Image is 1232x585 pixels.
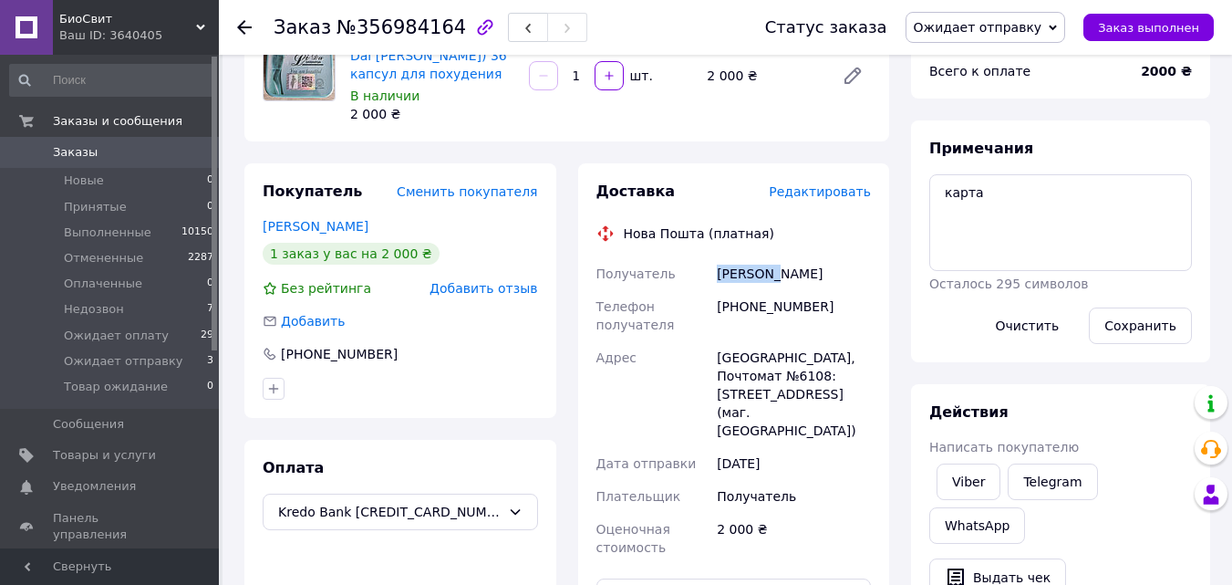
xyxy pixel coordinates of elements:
[929,507,1025,544] a: WhatsApp
[350,30,512,81] a: Ли-да Дайдайхуа (Lida - Dai [PERSON_NAME]) 36 капсул для похудения
[281,314,345,329] span: Добавить
[596,350,637,365] span: Адрес
[201,328,213,344] span: 29
[59,27,219,44] div: Ваш ID: 3640405
[980,308,1075,344] button: Очистить
[1089,308,1192,344] button: Сохранить
[350,105,514,123] div: 2 000 ₴
[1083,14,1214,41] button: Заказ выполнен
[64,199,127,215] span: Принятые
[929,440,1079,454] span: Написать покупателю
[53,416,124,433] span: Сообщения
[713,513,875,564] div: 2 000 ₴
[207,276,213,292] span: 0
[713,480,875,513] div: Получатель
[397,184,537,199] span: Сменить покупателя
[64,379,168,395] span: Товар ожидание
[1141,64,1192,78] b: 2000 ₴
[264,29,335,100] img: Ли-да Дайдайхуа (Lida - Dai Dai Hua) 36 капсул для похудения
[713,290,875,341] div: [PHONE_NUMBER]
[53,447,156,464] span: Товары и услуги
[929,403,1009,421] span: Действия
[350,89,419,103] span: В наличии
[765,18,887,37] div: Статус заказа
[64,301,124,318] span: Недозвон
[1008,464,1097,500] a: Telegram
[699,63,827,89] div: 2 000 ₴
[64,328,169,344] span: Ожидает оплату
[619,225,779,243] div: Нова Пошта (платная)
[596,183,676,200] span: Доставка
[263,459,324,476] span: Оплата
[207,199,213,215] span: 0
[64,225,151,241] span: Выполненные
[53,144,98,161] span: Заказы
[596,299,675,332] span: Телефон получателя
[53,113,182,130] span: Заказы и сообщения
[937,464,1000,500] a: Viber
[263,243,440,265] div: 1 заказ у вас на 2 000 ₴
[279,345,399,363] div: [PHONE_NUMBER]
[207,172,213,189] span: 0
[596,522,670,555] span: Оценочная стоимость
[263,219,368,234] a: [PERSON_NAME]
[430,281,537,296] span: Добавить отзыв
[713,447,875,480] div: [DATE]
[207,353,213,370] span: 3
[596,266,676,281] span: Получатель
[596,456,697,471] span: Дата отправки
[281,281,371,296] span: Без рейтинга
[53,510,169,543] span: Панель управления
[914,20,1042,35] span: Ожидает отправку
[64,172,104,189] span: Новые
[274,16,331,38] span: Заказ
[596,489,681,504] span: Плательщик
[834,57,871,94] a: Редактировать
[9,64,215,97] input: Поиск
[929,277,1088,291] span: Осталось 295 символов
[237,18,252,37] div: Вернуться назад
[64,276,142,292] span: Оплаченные
[64,250,143,266] span: Отмененные
[769,184,871,199] span: Редактировать
[53,478,136,495] span: Уведомления
[278,502,501,522] span: Kredo Bank [CREDIT_CARD_NUMBER] [PERSON_NAME]
[929,140,1033,157] span: Примечания
[336,16,466,38] span: №356984164
[1098,21,1199,35] span: Заказ выполнен
[626,67,655,85] div: шт.
[263,183,362,200] span: Покупатель
[929,64,1030,78] span: Всего к оплате
[59,11,196,27] span: БиоСвит
[929,174,1192,271] textarea: карта
[181,225,213,241] span: 10150
[207,379,213,395] span: 0
[713,341,875,447] div: [GEOGRAPHIC_DATA], Почтомат №6108: [STREET_ADDRESS] (маг. [GEOGRAPHIC_DATA])
[207,301,213,318] span: 7
[64,353,183,370] span: Ожидает отправку
[188,250,213,266] span: 2287
[713,257,875,290] div: [PERSON_NAME]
